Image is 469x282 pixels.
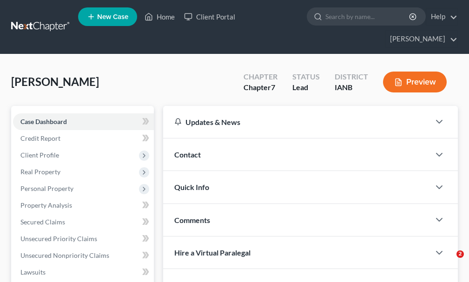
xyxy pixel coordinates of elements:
a: [PERSON_NAME] [385,31,457,47]
span: Personal Property [20,184,73,192]
a: Help [426,8,457,25]
span: Credit Report [20,134,60,142]
a: Secured Claims [13,214,154,230]
iframe: Intercom live chat [437,250,460,273]
div: Chapter [244,82,277,93]
button: Preview [383,72,447,92]
span: Quick Info [174,183,209,191]
span: Lawsuits [20,268,46,276]
a: Property Analysis [13,197,154,214]
div: Updates & News [174,117,419,127]
input: Search by name... [325,8,410,25]
span: Comments [174,216,210,224]
span: Unsecured Nonpriority Claims [20,251,109,259]
span: Hire a Virtual Paralegal [174,248,251,257]
a: Credit Report [13,130,154,147]
div: Chapter [244,72,277,82]
span: Case Dashboard [20,118,67,125]
div: IANB [335,82,368,93]
span: 7 [271,83,275,92]
a: Unsecured Nonpriority Claims [13,247,154,264]
span: Unsecured Priority Claims [20,235,97,243]
span: Secured Claims [20,218,65,226]
div: Lead [292,82,320,93]
a: Client Portal [179,8,240,25]
span: Contact [174,150,201,159]
span: Property Analysis [20,201,72,209]
a: Lawsuits [13,264,154,281]
div: District [335,72,368,82]
span: New Case [97,13,128,20]
a: Home [140,8,179,25]
span: 2 [456,250,464,258]
div: Status [292,72,320,82]
span: Real Property [20,168,60,176]
a: Case Dashboard [13,113,154,130]
span: [PERSON_NAME] [11,75,99,88]
a: Unsecured Priority Claims [13,230,154,247]
span: Client Profile [20,151,59,159]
